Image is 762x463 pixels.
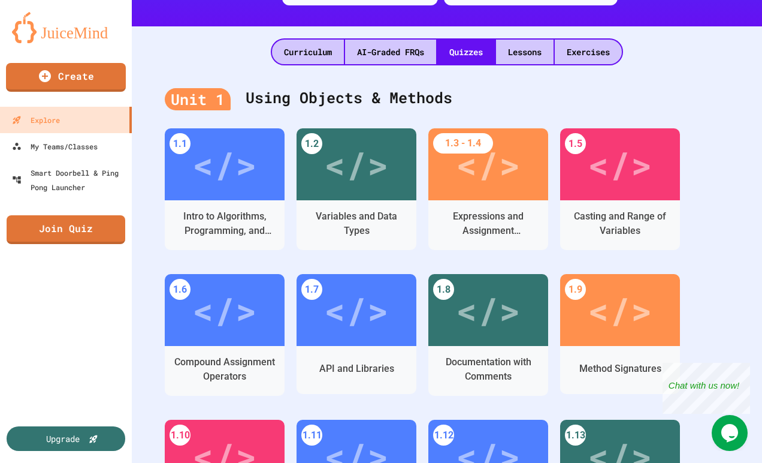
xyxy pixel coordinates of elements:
[456,137,521,191] div: </>
[192,283,257,337] div: </>
[324,137,389,191] div: </>
[565,279,586,300] div: 1.9
[12,139,98,154] div: My Teams/Classes
[433,425,454,446] div: 1.12
[301,133,322,154] div: 1.2
[588,283,652,337] div: </>
[165,74,729,122] div: Using Objects & Methods
[306,209,407,238] div: Variables and Data Types
[496,40,554,64] div: Lessons
[345,40,436,64] div: AI-Graded FRQs
[437,355,539,384] div: Documentation with Comments
[12,166,127,194] div: Smart Doorbell & Ping Pong Launcher
[319,362,394,376] div: API and Libraries
[165,88,231,111] div: Unit 1
[301,279,322,300] div: 1.7
[433,133,493,154] div: 1.3 - 1.4
[12,113,60,127] div: Explore
[437,40,495,64] div: Quizzes
[579,362,661,376] div: Method Signatures
[565,133,586,154] div: 1.5
[170,279,190,300] div: 1.6
[433,279,454,300] div: 1.8
[272,40,344,64] div: Curriculum
[192,137,257,191] div: </>
[174,209,276,238] div: Intro to Algorithms, Programming, and Compilers
[170,133,190,154] div: 1.1
[588,137,652,191] div: </>
[663,363,750,414] iframe: chat widget
[12,12,120,43] img: logo-orange.svg
[7,215,125,244] a: Join Quiz
[569,209,671,238] div: Casting and Range of Variables
[301,425,322,446] div: 1.11
[174,355,276,384] div: Compound Assignment Operators
[6,63,126,92] a: Create
[712,415,750,451] iframe: chat widget
[437,209,539,238] div: Expressions and Assignment Statements
[170,425,190,446] div: 1.10
[324,283,389,337] div: </>
[46,432,80,445] div: Upgrade
[565,425,586,446] div: 1.13
[555,40,622,64] div: Exercises
[456,283,521,337] div: </>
